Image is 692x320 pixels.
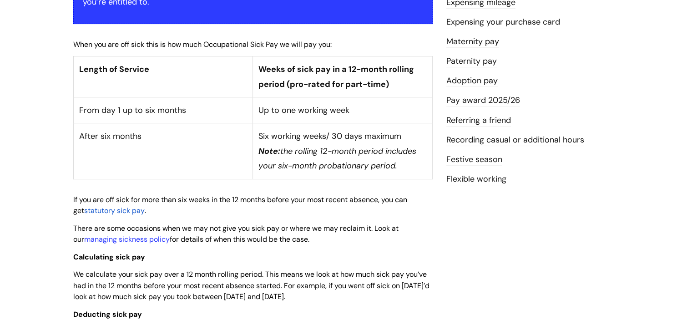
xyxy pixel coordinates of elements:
a: Flexible working [446,173,506,185]
span: We calculate your sick pay over a 12 month rolling period. This means we look at how much sick pa... [73,269,429,302]
a: Maternity pay [446,36,499,48]
a: Festive season [446,154,502,166]
a: managing sickness policy [84,234,170,244]
a: Paternity pay [446,56,497,67]
th: Length of Service [73,56,253,97]
span: When you are off sick this is how much Occupational Sick Pay we will pay you: [73,40,332,49]
a: Expensing your purchase card [446,16,560,28]
td: From day 1 up to six months [73,97,253,123]
td: Six working weeks/ 30 days maximum [253,123,433,179]
a: Pay award 2025/26 [446,95,520,107]
a: statutory sick pay [84,206,145,215]
a: Recording casual or additional hours [446,134,584,146]
span: Calculating sick pay [73,252,145,262]
td: Up to one working week [253,97,433,123]
th: Weeks of sick pay in a 12-month rolling period (pro-rated for part-time) [253,56,433,97]
a: Referring a friend [446,115,511,127]
span: If you are off sick for more than six weeks in the 12 months before your most recent absence, you... [73,195,407,216]
em: Note: [258,146,280,157]
span: There are some occasions when we may not give you sick pay or where we may reclaim it. Look at ou... [73,223,399,244]
span: . [145,206,146,215]
span: Deducting sick pay [73,310,142,319]
a: Adoption pay [446,75,498,87]
em: the rolling 12-month period includes your six-month probationary period. [258,146,416,171]
td: After six months [73,123,253,179]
